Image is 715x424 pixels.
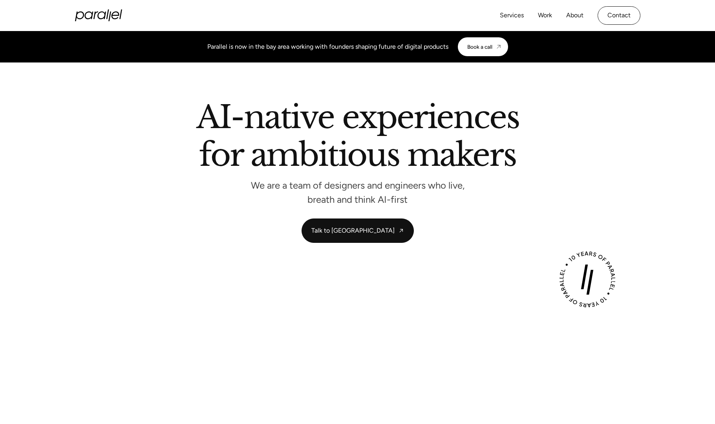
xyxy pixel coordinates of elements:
[134,102,582,174] h2: AI-native experiences for ambitious makers
[240,182,475,203] p: We are a team of designers and engineers who live, breath and think AI-first
[566,10,583,21] a: About
[598,6,640,25] a: Contact
[207,42,448,51] div: Parallel is now in the bay area working with founders shaping future of digital products
[467,44,492,50] div: Book a call
[496,44,502,50] img: CTA arrow image
[500,10,524,21] a: Services
[538,10,552,21] a: Work
[458,37,508,56] a: Book a call
[75,9,122,21] a: home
